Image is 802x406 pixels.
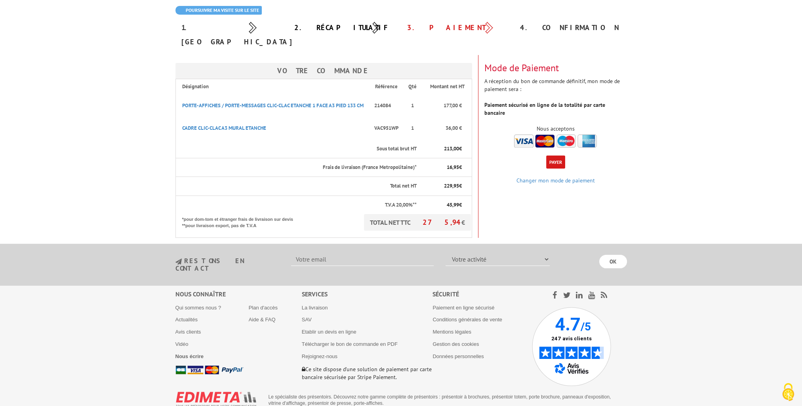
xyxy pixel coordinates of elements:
a: Rejoignez-nous [302,353,337,359]
a: Gestion des cookies [432,341,479,347]
a: PORTE-AFFICHES / PORTE-MESSAGES CLIC-CLAC ETANCHE 1 FACE A3 PIED 133 CM [182,102,364,109]
a: Poursuivre ma visite sur le site [175,6,262,15]
span: 45,99 [447,201,459,208]
a: Conditions générales de vente [432,317,502,323]
h3: Votre Commande [175,63,472,79]
p: € [424,145,462,153]
a: Mentions légales [432,329,471,335]
p: VAC951WP [372,121,401,136]
div: A réception du bon de commande définitif, mon mode de paiement sera : [478,55,633,149]
p: 214084 [372,98,401,114]
span: 213,00 [444,145,459,152]
a: La livraison [302,305,328,311]
a: Qui sommes nous ? [175,305,221,311]
h3: restons en contact [175,258,280,271]
img: Avis Vérifiés - 4.7 sur 5 - 247 avis clients [532,307,611,386]
p: 36,00 € [424,125,462,132]
button: Payer [546,156,565,169]
span: 229,95 [444,182,459,189]
img: newsletter.jpg [175,258,182,265]
div: Nous connaître [175,290,302,299]
a: Nous écrire [175,353,204,359]
a: Paiement en ligne sécurisé [432,305,494,311]
p: € [424,164,462,171]
input: Votre email [291,252,434,266]
input: OK [599,255,627,268]
a: CADRE CLIC-CLAC A3 MURAL ETANCHE [182,125,266,131]
p: T.V.A 20,00%** [182,201,417,209]
span: 16,95 [447,164,459,171]
p: Référence [372,83,401,91]
a: Changer mon mode de paiement [516,177,595,184]
p: € [424,201,462,209]
a: Vidéo [175,341,189,347]
a: Données personnelles [432,353,484,359]
img: Cookies (fenêtre modale) [778,382,798,402]
div: 3. Paiement [401,21,514,35]
p: Ce site dispose d’une solution de paiement par carte bancaire sécurisée par Stripe Paiement. [302,365,433,381]
div: 4. Confirmation [514,21,627,35]
th: Frais de livraison (France Metropolitaine)* [175,158,417,177]
a: Avis clients [175,329,201,335]
p: TOTAL NET TTC € [364,214,471,231]
button: Cookies (fenêtre modale) [774,379,802,406]
div: Nous acceptons [484,125,627,133]
span: 275,94 [423,218,461,227]
div: Services [302,290,433,299]
strong: Paiement sécurisé en ligne de la totalité par carte bancaire [484,101,605,116]
p: Qté [408,83,416,91]
a: Aide & FAQ [249,317,276,323]
a: Etablir un devis en ligne [302,329,356,335]
a: 2. Récapitulatif [294,23,389,32]
div: 1. [GEOGRAPHIC_DATA] [175,21,288,49]
p: € [424,182,462,190]
div: Sécurité [432,290,532,299]
p: 1 [408,102,416,110]
th: Total net HT [175,177,417,196]
p: *pour dom-tom et étranger frais de livraison sur devis **pour livraison export, pas de T.V.A [182,214,301,229]
th: Sous total brut HT [175,140,417,158]
p: 177,00 € [424,102,462,110]
a: Télécharger le bon de commande en PDF [302,341,398,347]
p: Désignation [182,83,365,91]
a: Plan d'accès [249,305,278,311]
a: SAV [302,317,312,323]
img: accepted.png [514,135,597,148]
a: Actualités [175,317,198,323]
p: Montant net HT [424,83,471,91]
p: 1 [408,125,416,132]
h3: Mode de Paiement [484,63,627,73]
